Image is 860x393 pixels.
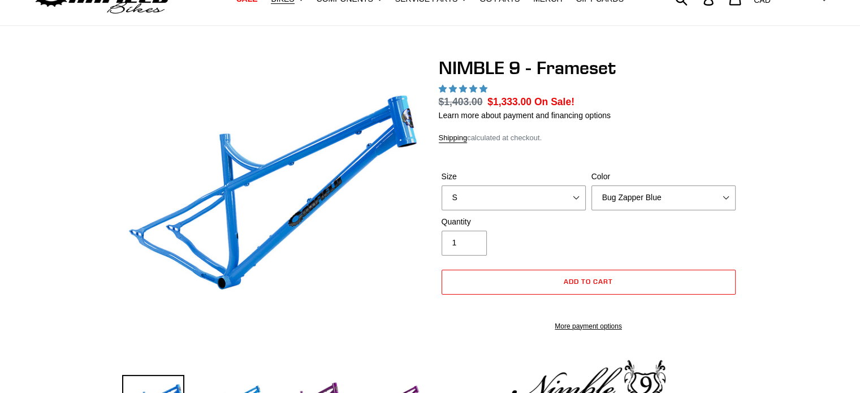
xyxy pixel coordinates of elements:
[534,94,574,109] span: On Sale!
[442,171,586,183] label: Size
[439,57,738,79] h1: NIMBLE 9 - Frameset
[439,132,738,144] div: calculated at checkout.
[442,321,736,331] a: More payment options
[442,270,736,295] button: Add to cart
[564,277,613,286] span: Add to cart
[439,96,483,107] s: $1,403.00
[439,133,468,143] a: Shipping
[439,111,611,120] a: Learn more about payment and financing options
[591,171,736,183] label: Color
[442,216,586,228] label: Quantity
[439,84,490,93] span: 4.89 stars
[487,96,531,107] span: $1,333.00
